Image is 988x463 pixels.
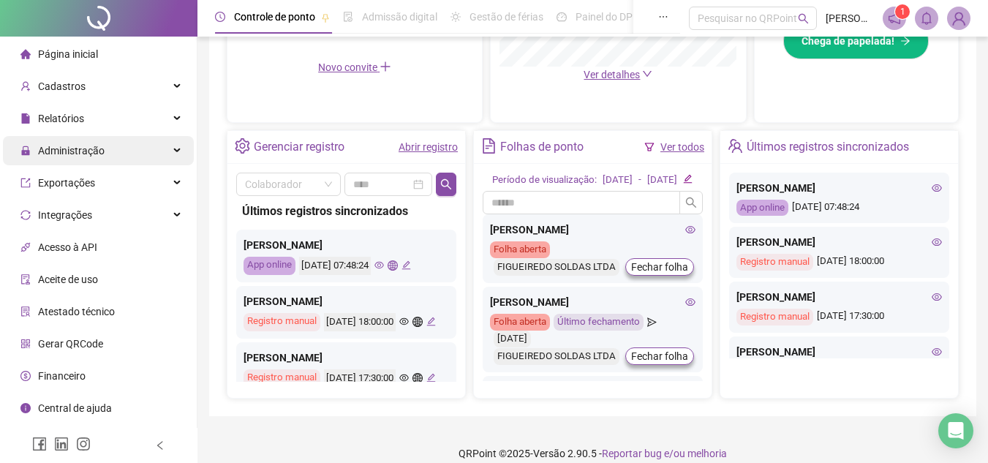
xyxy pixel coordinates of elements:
[20,242,31,252] span: api
[38,80,86,92] span: Cadastros
[399,141,458,153] a: Abrir registro
[747,135,909,159] div: Últimos registros sincronizados
[450,12,461,22] span: sun
[685,225,695,235] span: eye
[557,12,567,22] span: dashboard
[215,12,225,22] span: clock-circle
[802,33,894,49] span: Chega de papelada!
[932,183,942,193] span: eye
[736,289,942,305] div: [PERSON_NAME]
[736,200,788,217] div: App online
[38,338,103,350] span: Gerar QRCode
[299,257,371,275] div: [DATE] 07:48:24
[20,371,31,381] span: dollar
[625,347,694,365] button: Fechar folha
[399,373,409,383] span: eye
[321,13,330,22] span: pushpin
[554,314,644,331] div: Último fechamento
[660,141,704,153] a: Ver todos
[38,370,86,382] span: Financeiro
[374,260,384,270] span: eye
[631,348,688,364] span: Fechar folha
[401,260,411,270] span: edit
[736,309,942,325] div: [DATE] 17:30:00
[736,254,813,271] div: Registro manual
[932,292,942,302] span: eye
[638,173,641,188] div: -
[490,222,695,238] div: [PERSON_NAME]
[20,403,31,413] span: info-circle
[631,259,688,275] span: Fechar folha
[38,274,98,285] span: Aceite de uso
[683,174,693,184] span: edit
[244,257,295,275] div: App online
[736,309,813,325] div: Registro manual
[38,241,97,253] span: Acesso à API
[490,241,550,258] div: Folha aberta
[736,254,942,271] div: [DATE] 18:00:00
[38,145,105,157] span: Administração
[38,209,92,221] span: Integrações
[20,49,31,59] span: home
[938,413,973,448] div: Open Intercom Messenger
[602,448,727,459] span: Reportar bug e/ou melhoria
[481,138,497,154] span: file-text
[658,12,668,22] span: ellipsis
[20,81,31,91] span: user-add
[888,12,901,25] span: notification
[412,317,422,326] span: global
[234,11,315,23] span: Controle de ponto
[932,237,942,247] span: eye
[318,61,391,73] span: Novo convite
[642,69,652,79] span: down
[826,10,874,26] span: [PERSON_NAME]
[440,178,452,190] span: search
[254,135,344,159] div: Gerenciar registro
[235,138,250,154] span: setting
[920,12,933,25] span: bell
[533,448,565,459] span: Versão
[38,177,95,189] span: Exportações
[54,437,69,451] span: linkedin
[494,259,619,276] div: FIGUEIREDO SOLDAS LTDA
[244,313,320,331] div: Registro manual
[426,317,436,326] span: edit
[728,138,743,154] span: team
[380,61,391,72] span: plus
[895,4,910,19] sup: 1
[576,11,633,23] span: Painel do DP
[244,350,449,366] div: [PERSON_NAME]
[362,11,437,23] span: Admissão digital
[32,437,47,451] span: facebook
[76,437,91,451] span: instagram
[244,237,449,253] div: [PERSON_NAME]
[736,344,942,360] div: [PERSON_NAME]
[343,12,353,22] span: file-done
[647,173,677,188] div: [DATE]
[470,11,543,23] span: Gestão de férias
[38,48,98,60] span: Página inicial
[492,173,597,188] div: Período de visualização:
[494,348,619,365] div: FIGUEIREDO SOLDAS LTDA
[490,294,695,310] div: [PERSON_NAME]
[20,306,31,317] span: solution
[736,234,942,250] div: [PERSON_NAME]
[399,317,409,326] span: eye
[20,339,31,349] span: qrcode
[20,210,31,220] span: sync
[500,135,584,159] div: Folhas de ponto
[38,113,84,124] span: Relatórios
[155,440,165,451] span: left
[490,314,550,331] div: Folha aberta
[20,113,31,124] span: file
[324,313,396,331] div: [DATE] 18:00:00
[736,200,942,217] div: [DATE] 07:48:24
[426,373,436,383] span: edit
[900,7,905,17] span: 1
[412,373,422,383] span: global
[783,23,929,59] button: Chega de papelada!
[584,69,652,80] a: Ver detalhes down
[625,258,694,276] button: Fechar folha
[603,173,633,188] div: [DATE]
[584,69,640,80] span: Ver detalhes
